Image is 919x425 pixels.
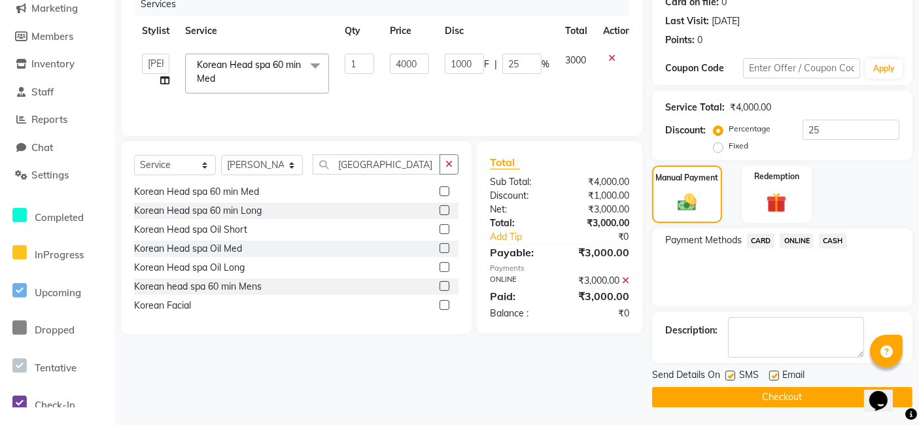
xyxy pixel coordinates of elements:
[480,274,559,288] div: ONLINE
[780,233,814,248] span: ONLINE
[31,30,73,42] span: Members
[31,86,54,98] span: Staff
[35,211,84,224] span: Completed
[437,16,557,46] th: Disc
[557,16,595,46] th: Total
[783,368,805,384] span: Email
[31,169,69,181] span: Settings
[215,73,221,84] a: x
[665,233,742,247] span: Payment Methods
[35,248,84,261] span: InProgress
[480,175,559,189] div: Sub Total:
[665,101,725,114] div: Service Total:
[313,154,440,175] input: Search or Scan
[134,204,262,218] div: Korean Head spa 60 min Long
[754,171,799,182] label: Redemption
[652,368,720,384] span: Send Details On
[35,399,75,411] span: Check-In
[480,230,572,244] a: Add Tip
[595,16,638,46] th: Action
[134,16,177,46] th: Stylist
[490,263,629,274] div: Payments
[134,261,245,275] div: Korean Head spa Oil Long
[494,58,497,71] span: |
[480,288,559,304] div: Paid:
[542,58,549,71] span: %
[31,2,78,14] span: Marketing
[559,274,638,288] div: ₹3,000.00
[712,14,740,28] div: [DATE]
[134,185,259,199] div: Korean Head spa 60 min Med
[134,223,247,237] div: Korean Head spa Oil Short
[177,16,337,46] th: Service
[665,324,718,337] div: Description:
[3,112,111,127] a: Reports
[559,245,638,260] div: ₹3,000.00
[480,245,559,260] div: Payable:
[743,58,860,78] input: Enter Offer / Coupon Code
[864,373,906,412] iframe: chat widget
[665,33,695,47] div: Points:
[134,280,262,294] div: Korean head spa 60 min Mens
[865,59,903,78] button: Apply
[665,124,706,137] div: Discount:
[559,203,638,216] div: ₹3,000.00
[559,307,638,320] div: ₹0
[819,233,847,248] span: CASH
[573,230,639,244] div: ₹0
[559,216,638,230] div: ₹3,000.00
[672,192,702,214] img: _cash.svg
[565,54,586,66] span: 3000
[480,307,559,320] div: Balance :
[3,168,111,183] a: Settings
[337,16,382,46] th: Qty
[480,216,559,230] div: Total:
[3,85,111,100] a: Staff
[559,189,638,203] div: ₹1,000.00
[31,113,67,126] span: Reports
[134,242,242,256] div: Korean Head spa Oil Med
[484,58,489,71] span: F
[35,362,77,374] span: Tentative
[697,33,702,47] div: 0
[35,286,81,299] span: Upcoming
[480,203,559,216] div: Net:
[739,368,759,384] span: SMS
[490,156,520,169] span: Total
[665,61,743,75] div: Coupon Code
[730,101,771,114] div: ₹4,000.00
[382,16,437,46] th: Price
[3,141,111,156] a: Chat
[665,14,709,28] div: Last Visit:
[760,190,793,215] img: _gift.svg
[655,172,718,184] label: Manual Payment
[3,57,111,72] a: Inventory
[480,189,559,203] div: Discount:
[31,141,53,154] span: Chat
[3,1,111,16] a: Marketing
[559,175,638,189] div: ₹4,000.00
[729,140,748,152] label: Fixed
[559,288,638,304] div: ₹3,000.00
[197,59,301,84] span: Korean Head spa 60 min Med
[35,324,75,336] span: Dropped
[729,123,771,135] label: Percentage
[134,299,191,313] div: Korean Facial
[652,387,912,407] button: Checkout
[31,58,75,70] span: Inventory
[747,233,775,248] span: CARD
[3,29,111,44] a: Members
